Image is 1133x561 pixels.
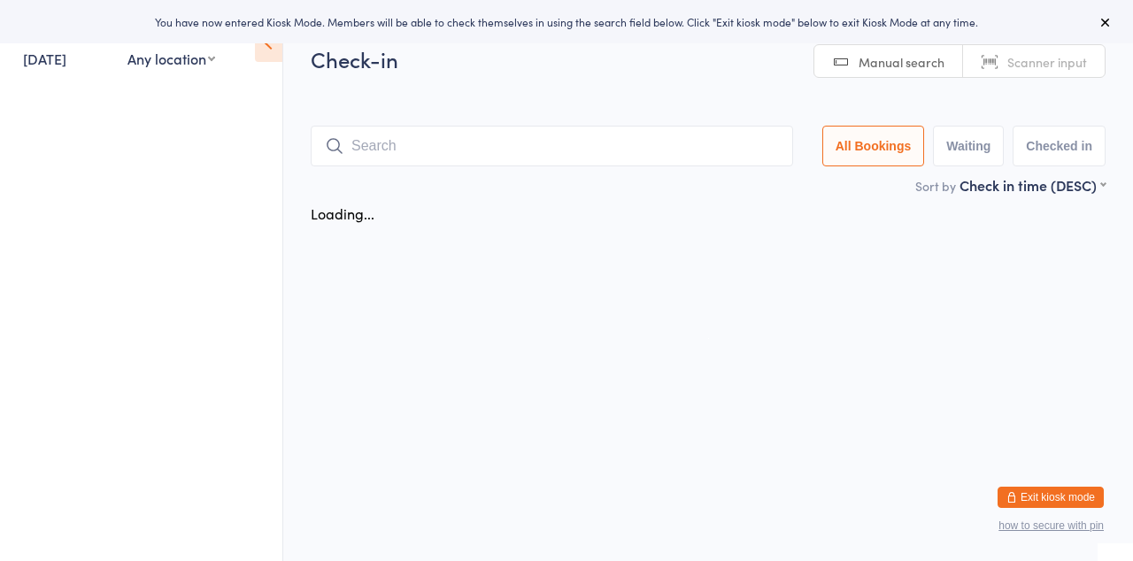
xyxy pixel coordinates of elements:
[1007,53,1087,71] span: Scanner input
[998,487,1104,508] button: Exit kiosk mode
[127,49,215,68] div: Any location
[960,175,1106,195] div: Check in time (DESC)
[28,14,1105,29] div: You have now entered Kiosk Mode. Members will be able to check themselves in using the search fie...
[915,177,956,195] label: Sort by
[822,126,925,166] button: All Bookings
[23,49,66,68] a: [DATE]
[1013,126,1106,166] button: Checked in
[859,53,944,71] span: Manual search
[933,126,1004,166] button: Waiting
[311,126,793,166] input: Search
[998,519,1104,532] button: how to secure with pin
[311,204,374,223] div: Loading...
[311,44,1106,73] h2: Check-in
